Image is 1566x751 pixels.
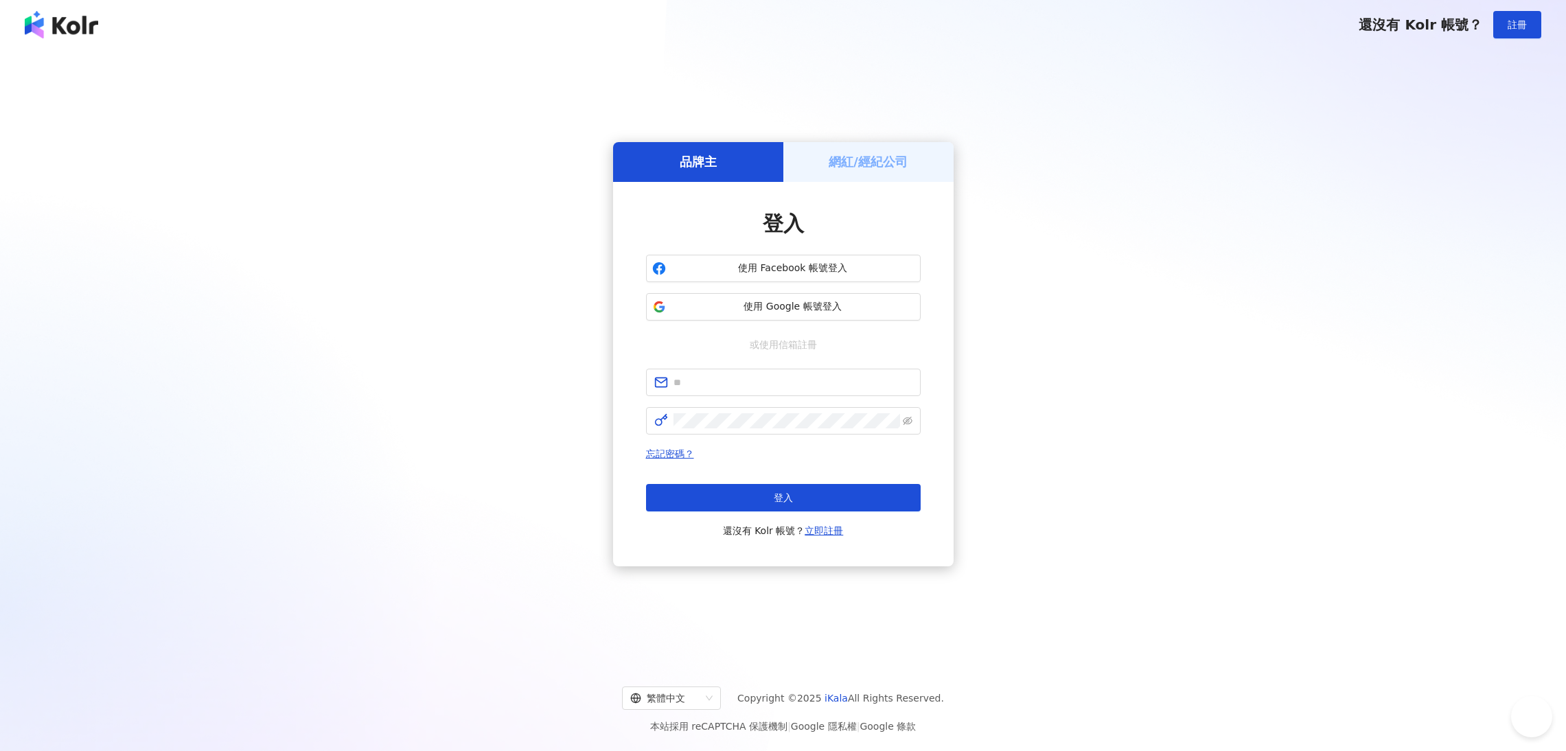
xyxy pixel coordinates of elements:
span: 還沒有 Kolr 帳號？ [723,522,844,539]
a: Google 隱私權 [791,721,857,732]
div: 繁體中文 [630,687,700,709]
span: 使用 Google 帳號登入 [671,300,914,314]
span: 本站採用 reCAPTCHA 保護機制 [650,718,916,735]
img: logo [25,11,98,38]
span: eye-invisible [903,416,912,426]
span: 登入 [774,492,793,503]
h5: 網紅/經紀公司 [829,153,908,170]
a: 立即註冊 [805,525,843,536]
span: 或使用信箱註冊 [740,337,827,352]
span: 登入 [763,211,804,235]
span: 使用 Facebook 帳號登入 [671,262,914,275]
span: 還沒有 Kolr 帳號？ [1359,16,1482,33]
button: 使用 Facebook 帳號登入 [646,255,921,282]
a: iKala [825,693,848,704]
iframe: Help Scout Beacon - Open [1511,696,1552,737]
span: | [857,721,860,732]
span: Copyright © 2025 All Rights Reserved. [737,690,944,706]
a: 忘記密碼？ [646,448,694,459]
button: 註冊 [1493,11,1541,38]
h5: 品牌主 [680,153,717,170]
span: | [787,721,791,732]
button: 使用 Google 帳號登入 [646,293,921,321]
button: 登入 [646,484,921,511]
span: 註冊 [1508,19,1527,30]
a: Google 條款 [860,721,916,732]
